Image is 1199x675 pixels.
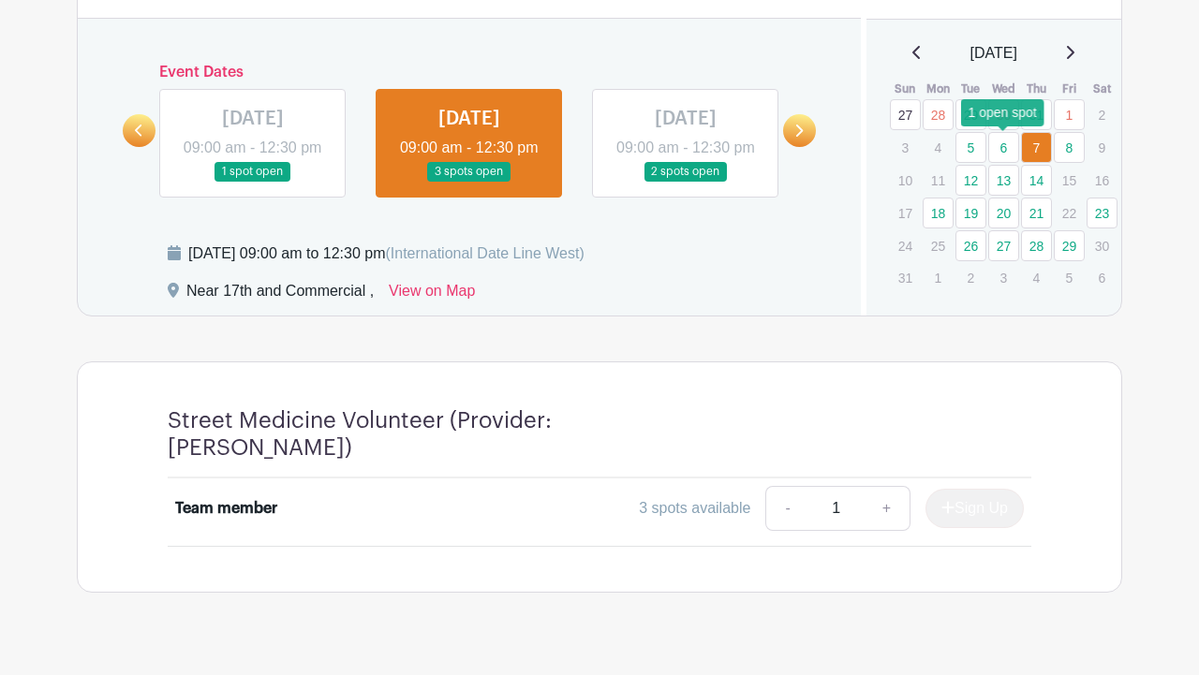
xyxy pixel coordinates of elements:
[890,231,921,260] p: 24
[1021,263,1052,292] p: 4
[988,165,1019,196] a: 13
[1021,198,1052,228] a: 21
[970,42,1017,65] span: [DATE]
[961,99,1044,126] div: 1 open spot
[922,80,955,98] th: Mon
[1054,99,1085,130] a: 1
[1087,133,1118,162] p: 9
[923,99,954,130] a: 28
[923,231,954,260] p: 25
[188,242,585,265] div: [DATE] 09:00 am to 12:30 pm
[890,133,921,162] p: 3
[765,486,808,531] a: -
[889,80,922,98] th: Sun
[955,198,986,228] a: 19
[168,407,683,462] h4: Street Medicine Volunteer (Provider: [PERSON_NAME])
[955,99,986,130] a: 29
[955,165,986,196] a: 12
[385,245,584,261] span: (International Date Line West)
[955,230,986,261] a: 26
[1021,230,1052,261] a: 28
[1020,80,1053,98] th: Thu
[1021,165,1052,196] a: 14
[988,198,1019,228] a: 20
[923,198,954,228] a: 18
[1087,263,1118,292] p: 6
[955,263,986,292] p: 2
[987,80,1020,98] th: Wed
[175,497,277,520] div: Team member
[890,166,921,195] p: 10
[864,486,910,531] a: +
[890,198,921,227] p: 17
[955,80,987,98] th: Tue
[1021,132,1052,163] a: 7
[890,263,921,292] p: 31
[1054,263,1085,292] p: 5
[155,64,783,81] h6: Event Dates
[1054,230,1085,261] a: 29
[186,280,374,310] div: Near 17th and Commercial ,
[1087,198,1118,228] a: 23
[1054,132,1085,163] a: 8
[1054,198,1085,227] p: 22
[923,133,954,162] p: 4
[1087,231,1118,260] p: 30
[1087,166,1118,195] p: 16
[1054,166,1085,195] p: 15
[988,132,1019,163] a: 6
[389,280,475,310] a: View on Map
[1087,100,1118,129] p: 2
[923,263,954,292] p: 1
[923,166,954,195] p: 11
[639,497,750,520] div: 3 spots available
[890,99,921,130] a: 27
[1086,80,1118,98] th: Sat
[1053,80,1086,98] th: Fri
[955,132,986,163] a: 5
[988,230,1019,261] a: 27
[988,263,1019,292] p: 3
